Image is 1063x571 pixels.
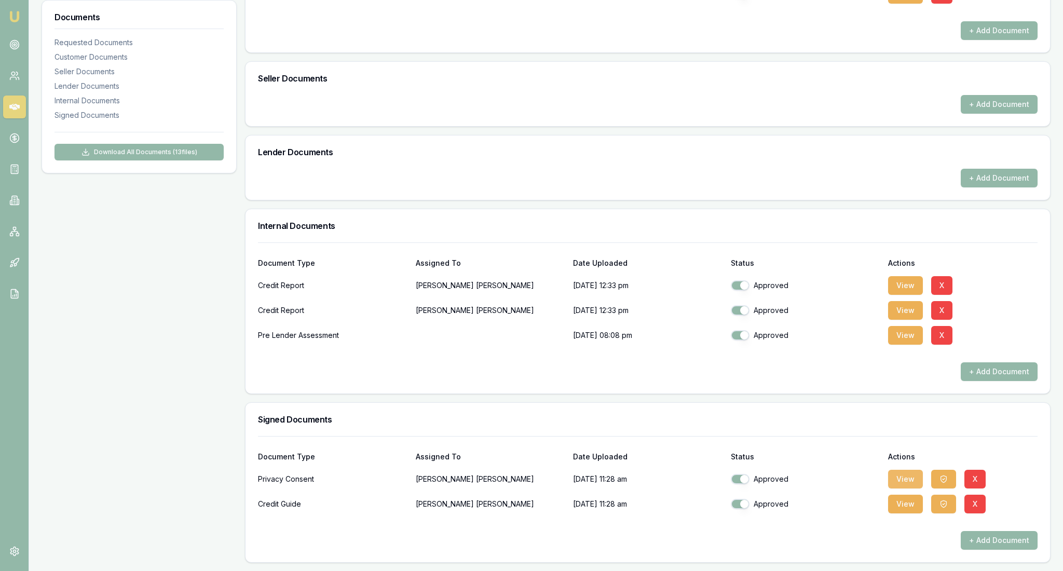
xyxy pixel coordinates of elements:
[931,276,952,295] button: X
[961,95,1038,114] button: + Add Document
[573,300,723,321] p: [DATE] 12:33 pm
[888,453,1038,460] div: Actions
[54,37,224,48] div: Requested Documents
[8,10,21,23] img: emu-icon-u.png
[573,469,723,490] p: [DATE] 11:28 am
[258,148,1038,156] h3: Lender Documents
[258,275,407,296] div: Credit Report
[416,453,565,460] div: Assigned To
[961,21,1038,40] button: + Add Document
[416,300,565,321] p: [PERSON_NAME] [PERSON_NAME]
[964,495,986,513] button: X
[573,260,723,267] div: Date Uploaded
[258,453,407,460] div: Document Type
[573,325,723,346] p: [DATE] 08:08 pm
[416,275,565,296] p: [PERSON_NAME] [PERSON_NAME]
[573,453,723,460] div: Date Uploaded
[961,362,1038,381] button: + Add Document
[888,301,923,320] button: View
[416,469,565,490] p: [PERSON_NAME] [PERSON_NAME]
[731,474,880,484] div: Approved
[54,144,224,160] button: Download All Documents (13files)
[731,453,880,460] div: Status
[258,469,407,490] div: Privacy Consent
[54,52,224,62] div: Customer Documents
[54,96,224,106] div: Internal Documents
[54,110,224,120] div: Signed Documents
[888,276,923,295] button: View
[931,326,952,345] button: X
[931,301,952,320] button: X
[573,275,723,296] p: [DATE] 12:33 pm
[258,74,1038,83] h3: Seller Documents
[258,222,1038,230] h3: Internal Documents
[731,330,880,341] div: Approved
[888,326,923,345] button: View
[888,495,923,513] button: View
[961,531,1038,550] button: + Add Document
[731,260,880,267] div: Status
[731,280,880,291] div: Approved
[416,494,565,514] p: [PERSON_NAME] [PERSON_NAME]
[258,415,1038,424] h3: Signed Documents
[416,260,565,267] div: Assigned To
[573,494,723,514] p: [DATE] 11:28 am
[964,470,986,488] button: X
[731,499,880,509] div: Approved
[54,81,224,91] div: Lender Documents
[961,169,1038,187] button: + Add Document
[888,470,923,488] button: View
[54,13,224,21] h3: Documents
[258,325,407,346] div: Pre Lender Assessment
[731,305,880,316] div: Approved
[258,260,407,267] div: Document Type
[54,66,224,77] div: Seller Documents
[888,260,1038,267] div: Actions
[258,300,407,321] div: Credit Report
[258,494,407,514] div: Credit Guide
